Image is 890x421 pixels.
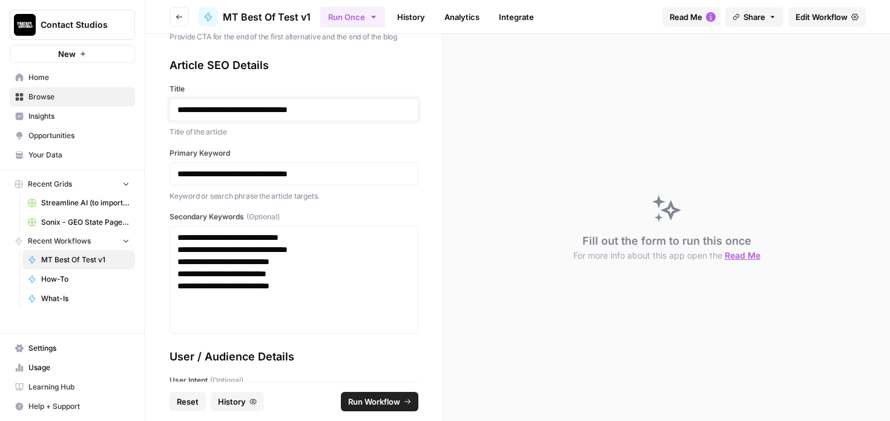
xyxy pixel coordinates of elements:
a: History [390,7,432,27]
span: Sonix - GEO State Pages Grid [41,217,130,228]
span: (Optional) [210,375,243,386]
label: Primary Keyword [170,148,418,159]
label: User Intent [170,375,418,386]
span: MT Best Of Test v1 [41,254,130,265]
a: Your Data [10,145,135,165]
span: Share [743,11,765,23]
button: Recent Grids [10,175,135,193]
a: Integrate [492,7,541,27]
button: Run Workflow [341,392,418,411]
button: Recent Workflows [10,232,135,250]
a: Browse [10,87,135,107]
span: What-Is [41,293,130,304]
a: Analytics [437,7,487,27]
span: Opportunities [28,130,130,141]
span: Run Workflow [348,396,400,408]
span: Browse [28,91,130,102]
button: Run Once [320,7,385,27]
a: MT Best Of Test v1 [199,7,311,27]
a: Streamline AI (to import) - Streamline AI Import.csv [22,193,135,213]
span: Edit Workflow [796,11,848,23]
a: Insights [10,107,135,126]
span: History [218,396,246,408]
a: How-To [22,270,135,289]
span: MT Best Of Test v1 [223,10,311,24]
span: Recent Workflows [28,236,91,247]
a: Sonix - GEO State Pages Grid [22,213,135,232]
button: New [10,45,135,63]
span: New [58,48,76,60]
a: What-Is [22,289,135,308]
p: Keyword or search phrase the article targets. [170,190,418,202]
span: How-To [41,274,130,285]
button: Workspace: Contact Studios [10,10,135,40]
span: Contact Studios [41,19,114,31]
span: Reset [177,396,199,408]
a: MT Best Of Test v1 [22,250,135,270]
p: Provide CTA for the end of the first alternative and the end of the blog [170,31,418,43]
a: Home [10,68,135,87]
span: Usage [28,362,130,373]
span: Home [28,72,130,83]
span: Your Data [28,150,130,161]
span: Settings [28,343,130,354]
label: Secondary Keywords [170,211,418,222]
div: Article SEO Details [170,57,418,74]
button: Reset [170,392,206,411]
label: Title [170,84,418,94]
span: Help + Support [28,401,130,412]
img: Contact Studios Logo [14,14,36,36]
a: Opportunities [10,126,135,145]
span: Insights [28,111,130,122]
span: (Optional) [246,211,280,222]
a: Edit Workflow [788,7,866,27]
span: Learning Hub [28,382,130,393]
div: Fill out the form to run this once [573,233,760,262]
span: Read Me [670,11,702,23]
a: Usage [10,358,135,377]
button: History [211,392,264,411]
span: Read Me [725,250,760,260]
button: Read Me [662,7,720,27]
div: User / Audience Details [170,348,418,365]
button: Help + Support [10,397,135,416]
span: Recent Grids [28,179,72,190]
a: Learning Hub [10,377,135,397]
p: Title of the article [170,126,418,138]
a: Settings [10,339,135,358]
button: For more info about this app open the Read Me [573,250,760,262]
button: Share [725,7,783,27]
span: Streamline AI (to import) - Streamline AI Import.csv [41,197,130,208]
